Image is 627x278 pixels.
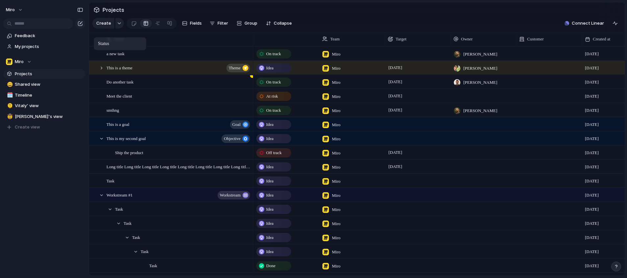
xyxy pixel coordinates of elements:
span: This is my second goal [106,134,146,142]
span: Vitaly' view [15,103,83,109]
span: [DATE] [585,65,599,71]
span: Idea [266,135,273,142]
span: [DATE] [387,64,404,72]
span: This is a theme [106,64,132,71]
span: [DATE] [585,121,599,128]
button: Create view [3,122,85,132]
span: Created at [593,36,610,42]
span: On track [266,79,281,85]
span: Idea [266,164,273,170]
a: Feedback [3,31,85,41]
span: Create view [15,124,40,130]
span: Do another task [106,78,133,85]
span: Projects [15,71,83,77]
span: Filter [218,20,228,27]
button: 😄 [6,81,12,88]
div: Status [98,41,142,46]
span: On track [266,107,281,114]
span: [DATE] [585,135,599,142]
span: Shared view [15,81,83,88]
button: 🤠 [6,113,12,120]
span: Customer [527,36,544,42]
a: 🫠Vitaly' view [3,101,85,111]
span: Projects [101,4,126,16]
span: Create [96,20,111,27]
span: Long title Long title Long title Long title Long title Long title Long title Long title Long titl... [106,163,251,170]
span: Name [114,36,124,42]
span: Idea [266,248,273,255]
button: Filter [207,18,231,29]
span: Task [149,262,157,269]
span: Task [115,205,123,213]
span: Miro [332,220,340,227]
span: [DATE] [585,192,599,198]
span: Task [124,219,131,227]
span: [DATE] [585,206,599,213]
span: [DATE] [585,93,599,100]
span: [DATE] [585,263,599,269]
span: Idea [266,220,273,227]
span: [DATE] [387,92,404,100]
a: 🤠[PERSON_NAME]'s view [3,112,85,122]
span: Off track [266,150,282,156]
span: Miro [332,164,340,171]
span: [PERSON_NAME]'s view [15,113,83,120]
span: Ship the product [115,149,143,156]
span: Idea [266,234,273,241]
a: 😄Shared view [3,80,85,89]
span: On track [266,51,281,57]
span: [PERSON_NAME] [463,51,497,58]
span: Miro [332,206,340,213]
span: workstream [220,191,241,200]
span: smthng [106,106,119,114]
span: miro [6,7,15,13]
span: theme [229,63,241,73]
span: [PERSON_NAME] [463,107,497,114]
button: Connect Linear [562,18,607,28]
span: Idea [266,65,273,71]
button: Miro [3,57,85,67]
span: [DATE] [585,234,599,241]
span: Miro [332,178,340,185]
span: Idea [266,178,273,184]
button: workstream [218,191,250,199]
span: Meet the client [106,92,132,100]
span: Miro [332,136,340,142]
span: Miro [332,235,340,241]
div: 🗓️ [7,91,12,99]
button: Group [233,18,261,29]
div: 🫠 [7,102,12,110]
span: Miro [332,107,340,114]
span: Miro [332,65,340,72]
span: Feedback [15,33,83,39]
button: goal [230,120,250,129]
span: [DATE] [585,107,599,114]
button: 🫠 [6,103,12,109]
span: [PERSON_NAME] [463,79,497,86]
span: Idea [266,192,273,198]
a: My projects [3,42,85,52]
span: [DATE] [585,51,599,57]
span: Miro [332,122,340,128]
span: [DATE] [585,164,599,170]
span: Target [396,36,406,42]
span: Miro [332,150,340,156]
button: miro [3,5,26,15]
a: 🗓️Timeline [3,90,85,100]
span: [DATE] [585,150,599,156]
span: Miro [332,79,340,86]
span: [DATE] [585,248,599,255]
span: [PERSON_NAME] [463,65,497,72]
span: objective [224,134,241,143]
span: Miro [332,249,340,255]
span: [DATE] [387,149,404,156]
span: My projects [15,43,83,50]
span: Done [266,263,275,269]
span: [DATE] [387,106,404,114]
span: [DATE] [585,79,599,85]
span: goal [232,120,241,129]
span: Idea [266,121,273,128]
span: Task [132,233,140,241]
